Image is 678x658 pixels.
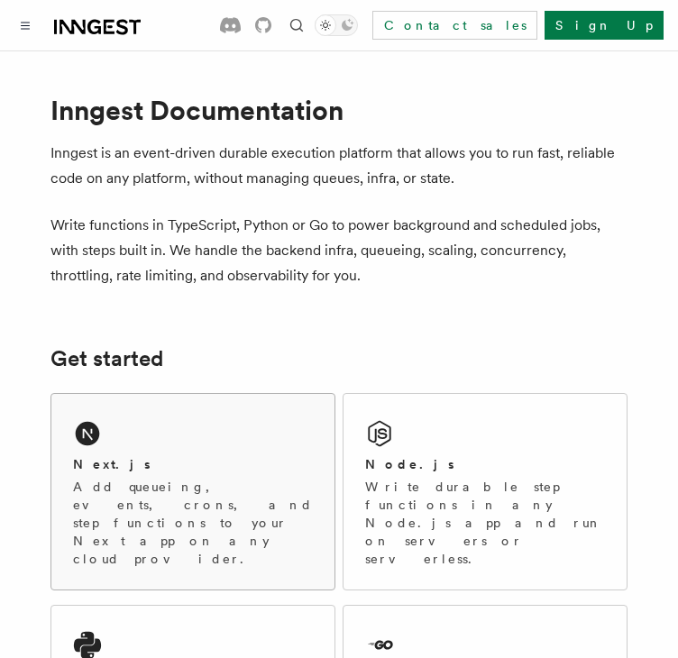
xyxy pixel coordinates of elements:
p: Write functions in TypeScript, Python or Go to power background and scheduled jobs, with steps bu... [50,213,628,288]
h1: Inngest Documentation [50,94,628,126]
a: Contact sales [372,11,537,40]
p: Inngest is an event-driven durable execution platform that allows you to run fast, reliable code ... [50,141,628,191]
a: Sign Up [545,11,664,40]
button: Toggle dark mode [315,14,358,36]
a: Get started [50,346,163,371]
button: Toggle navigation [14,14,36,36]
h2: Next.js [73,455,151,473]
p: Write durable step functions in any Node.js app and run on servers or serverless. [365,478,605,568]
h2: Node.js [365,455,454,473]
a: Next.jsAdd queueing, events, crons, and step functions to your Next app on any cloud provider. [50,393,335,590]
a: Node.jsWrite durable step functions in any Node.js app and run on servers or serverless. [343,393,628,590]
p: Add queueing, events, crons, and step functions to your Next app on any cloud provider. [73,478,313,568]
button: Find something... [286,14,307,36]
